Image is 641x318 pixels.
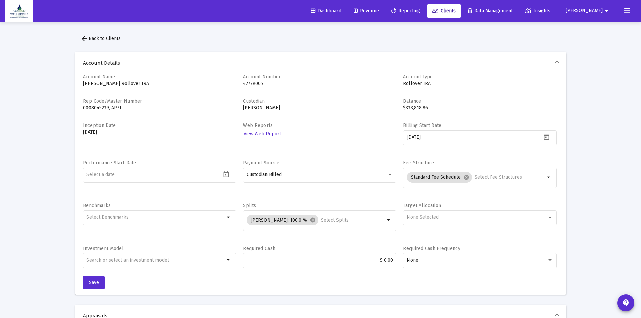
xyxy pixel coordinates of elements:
[403,80,557,87] p: Rollover IRA
[354,8,379,14] span: Revenue
[243,80,396,87] p: 42779005
[83,276,105,289] button: Save
[221,169,231,179] button: Open calendar
[83,74,115,80] label: Account Name
[463,4,518,18] a: Data Management
[243,203,256,208] label: Splits
[427,4,461,18] a: Clients
[310,217,316,223] mat-icon: cancel
[520,4,556,18] a: Insights
[475,175,545,180] input: Select Fee Structures
[75,32,126,45] button: Back to Clients
[622,299,630,307] mat-icon: contact_support
[243,160,279,166] label: Payment Source
[243,246,275,251] label: Required Cash
[83,105,237,111] p: 0008045239, AP7T
[243,74,281,80] label: Account Number
[403,246,460,251] label: Required Cash Frequency
[566,8,603,14] span: [PERSON_NAME]
[10,4,28,18] img: Dashboard
[83,122,116,128] label: Inception Date
[525,8,550,14] span: Insights
[407,257,418,263] span: None
[306,4,347,18] a: Dashboard
[83,246,124,251] label: Investment Model
[348,4,384,18] a: Revenue
[247,172,282,177] span: Custodian Billed
[545,173,553,181] mat-icon: arrow_drop_down
[247,215,318,225] mat-chip: [PERSON_NAME]: 100.0 %
[558,4,619,17] button: [PERSON_NAME]
[86,258,225,263] input: undefined
[247,213,385,227] mat-chip-list: Selection
[403,203,441,208] label: Target Allocation
[403,74,433,80] label: Account Type
[403,105,557,111] p: $333,818.86
[407,214,439,220] span: None Selected
[86,172,221,177] input: Select a date
[385,216,393,224] mat-icon: arrow_drop_down
[311,8,341,14] span: Dashboard
[83,160,136,166] label: Performance Start Date
[243,129,282,139] a: View Web Report
[403,160,434,166] label: Fee Structure
[86,213,225,221] mat-chip-list: Selection
[243,105,396,111] p: [PERSON_NAME]
[75,74,566,295] div: Account Details
[243,98,265,104] label: Custodian
[243,122,273,128] label: Web Reports
[225,213,233,221] mat-icon: arrow_drop_down
[463,174,469,180] mat-icon: cancel
[80,35,88,43] mat-icon: arrow_back
[75,52,566,74] mat-expansion-panel-header: Account Details
[386,4,425,18] a: Reporting
[83,129,237,136] p: [DATE]
[247,258,393,263] input: $2000.00
[89,280,99,285] span: Save
[468,8,513,14] span: Data Management
[244,131,281,137] span: View Web Report
[86,215,225,220] input: Select Benchmarks
[321,218,385,223] input: Select Splits
[541,132,551,142] button: Open calendar
[407,172,472,183] mat-chip: Standard Fee Schedule
[83,203,111,208] label: Benchmarks
[432,8,456,14] span: Clients
[83,80,237,87] p: [PERSON_NAME] Rollover IRA
[83,98,142,104] label: Rep Code/Master Number
[225,256,233,264] mat-icon: arrow_drop_down
[80,36,121,41] span: Back to Clients
[407,171,545,184] mat-chip-list: Selection
[391,8,420,14] span: Reporting
[403,98,421,104] label: Balance
[603,4,611,18] mat-icon: arrow_drop_down
[403,122,441,128] label: Billing Start Date
[407,135,542,140] input: Select a date
[83,60,556,66] span: Account Details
